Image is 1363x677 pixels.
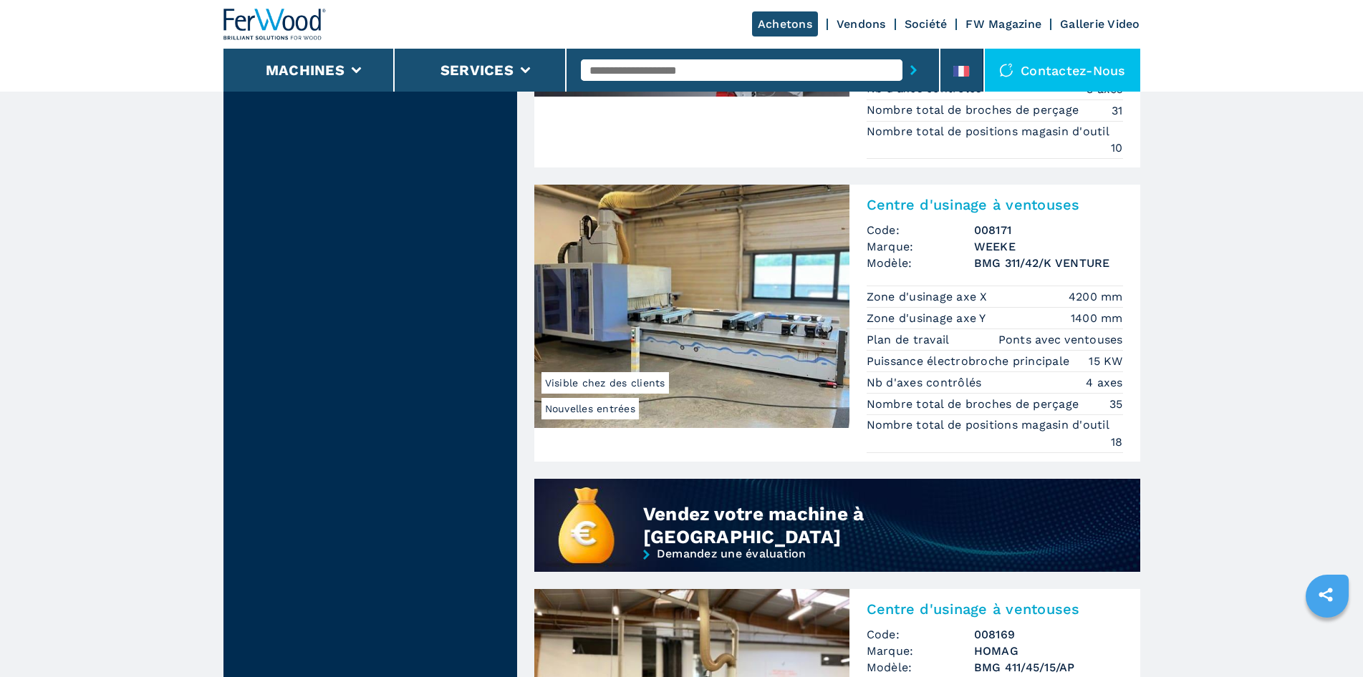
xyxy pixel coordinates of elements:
[1111,140,1123,156] em: 10
[266,62,345,79] button: Machines
[534,185,849,428] img: Centre d'usinage à ventouses WEEKE BMG 311/42/K VENTURE
[534,185,1140,461] a: Centre d'usinage à ventouses WEEKE BMG 311/42/K VENTURENouvelles entréesVisible chez des clientsC...
[1071,310,1123,326] em: 1400 mm
[1112,102,1123,119] em: 31
[985,49,1140,92] div: Contactez-nous
[965,17,1041,31] a: FW Magazine
[867,626,974,643] span: Code:
[999,63,1013,77] img: Contactez-nous
[867,289,991,305] p: Zone d'usinage axe X
[867,102,1083,118] p: Nombre total de broches de perçage
[867,659,974,676] span: Modèle:
[867,222,974,238] span: Code:
[1302,613,1352,666] iframe: Chat
[223,9,327,40] img: Ferwood
[752,11,818,36] a: Achetons
[1069,288,1123,305] em: 4200 mm
[902,54,925,87] button: submit-button
[541,398,639,419] span: Nouvelles entrées
[1308,577,1344,613] a: sharethis
[1109,396,1123,412] em: 35
[974,626,1123,643] h3: 008169
[867,375,986,391] p: Nb d'axes contrôlés
[1060,17,1140,31] a: Gallerie Video
[541,372,669,394] span: Visible chez des clients
[643,502,1041,548] div: Vendez votre machine à [GEOGRAPHIC_DATA]
[1086,374,1123,391] em: 4 axes
[867,332,953,348] p: Plan de travail
[440,62,514,79] button: Services
[974,238,1123,255] h3: WEEKE
[867,124,1114,140] p: Nombre total de positions magasin d'outil
[867,311,990,326] p: Zone d'usinage axe Y
[867,354,1074,369] p: Puissance électrobroche principale
[974,255,1123,271] h3: BMG 311/42/K VENTURE
[867,238,974,255] span: Marque:
[867,255,974,271] span: Modèle:
[867,396,1083,412] p: Nombre total de broches de perçage
[905,17,948,31] a: Société
[867,643,974,659] span: Marque:
[974,222,1123,238] h3: 008171
[1089,353,1122,369] em: 15 KW
[974,659,1123,676] h3: BMG 411/45/15/AP
[974,643,1123,659] h3: HOMAG
[998,331,1123,348] em: Ponts avec ventouses
[867,600,1123,618] h2: Centre d'usinage à ventouses
[867,196,1123,213] h2: Centre d'usinage à ventouses
[867,417,1114,433] p: Nombre total de positions magasin d'outil
[1111,434,1123,450] em: 18
[837,17,886,31] a: Vendons
[534,548,1140,596] a: Demandez une évaluation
